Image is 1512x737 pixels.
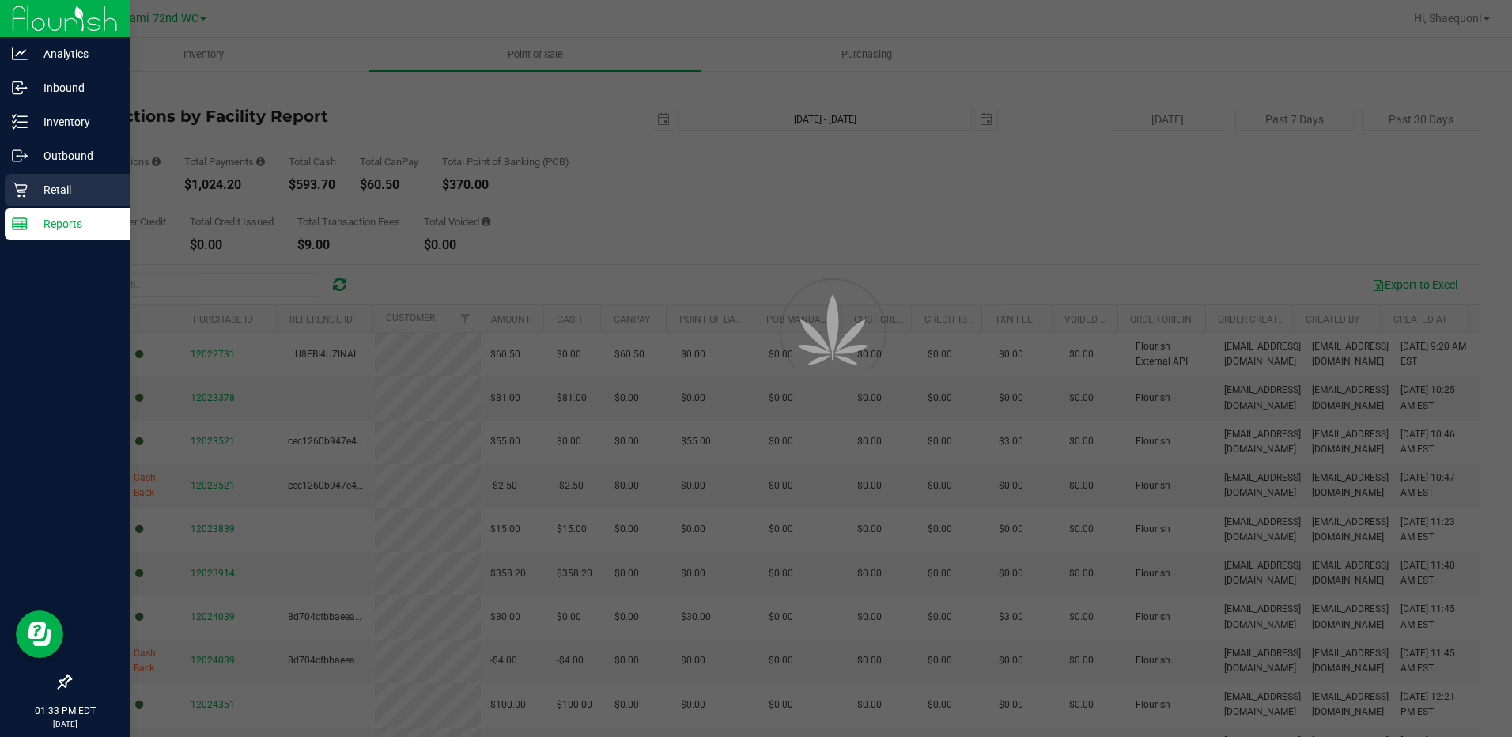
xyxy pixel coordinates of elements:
p: Outbound [28,146,123,165]
inline-svg: Inventory [12,114,28,130]
p: Retail [28,180,123,199]
p: 01:33 PM EDT [7,704,123,718]
inline-svg: Reports [12,216,28,232]
p: Inbound [28,78,123,97]
inline-svg: Analytics [12,46,28,62]
inline-svg: Inbound [12,80,28,96]
p: Analytics [28,44,123,63]
inline-svg: Outbound [12,148,28,164]
inline-svg: Retail [12,182,28,198]
p: Inventory [28,112,123,131]
p: Reports [28,214,123,233]
iframe: Resource center [16,610,63,658]
p: [DATE] [7,718,123,730]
